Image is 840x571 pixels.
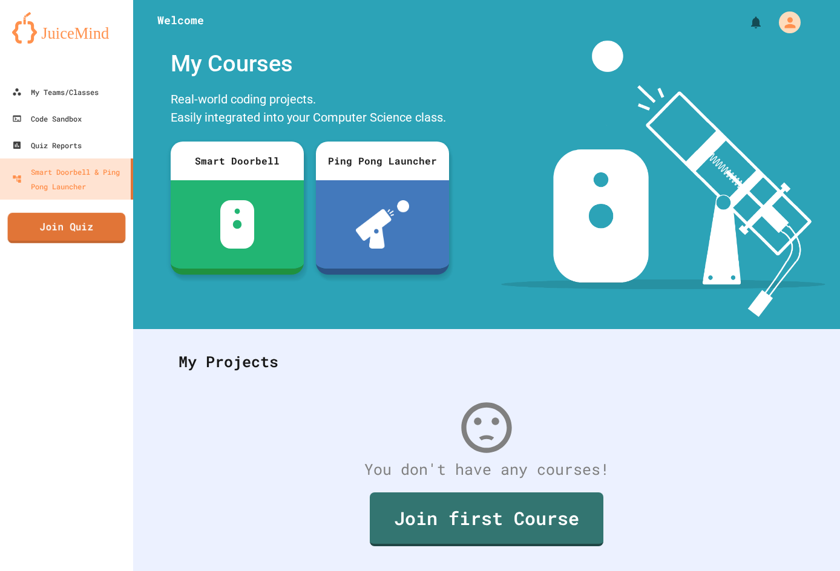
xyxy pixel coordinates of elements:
div: Smart Doorbell & Ping Pong Launcher [12,165,126,194]
div: Quiz Reports [12,138,82,152]
a: Join Quiz [8,213,126,243]
div: Smart Doorbell [171,142,304,180]
div: Real-world coding projects. Easily integrated into your Computer Science class. [165,87,455,132]
img: banner-image-my-projects.png [501,41,825,317]
div: Code Sandbox [12,111,82,126]
img: sdb-white.svg [220,200,255,249]
div: My Courses [165,41,455,87]
div: My Notifications [726,12,766,33]
div: My Projects [166,338,807,385]
div: My Account [766,8,804,36]
img: ppl-with-ball.png [356,200,410,249]
a: Join first Course [370,492,603,546]
div: My Teams/Classes [12,85,99,99]
img: logo-orange.svg [12,12,121,44]
div: Ping Pong Launcher [316,142,449,180]
div: You don't have any courses! [166,458,807,481]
